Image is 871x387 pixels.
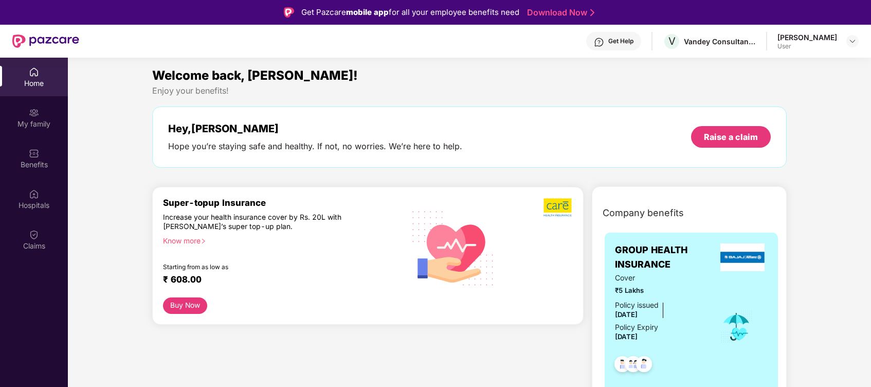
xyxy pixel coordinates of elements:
[615,300,659,311] div: Policy issued
[163,297,207,314] button: Buy Now
[543,198,573,217] img: b5dec4f62d2307b9de63beb79f102df3.png
[615,310,638,319] span: [DATE]
[201,238,206,244] span: right
[615,272,706,284] span: Cover
[168,141,462,152] div: Hope you’re staying safe and healthy. If not, no worries. We’re here to help.
[12,34,79,48] img: New Pazcare Logo
[777,42,837,50] div: User
[615,243,718,272] span: GROUP HEALTH INSURANCE
[527,7,591,18] a: Download Now
[301,6,519,19] div: Get Pazcare for all your employee benefits need
[668,35,676,47] span: V
[777,32,837,42] div: [PERSON_NAME]
[720,310,753,344] img: icon
[594,37,604,47] img: svg+xml;base64,PHN2ZyBpZD0iSGVscC0zMngzMiIgeG1sbnM9Imh0dHA6Ly93d3cudzMub3JnLzIwMDAvc3ZnIiB3aWR0aD...
[163,236,396,243] div: Know more
[284,7,294,17] img: Logo
[152,68,358,83] span: Welcome back, [PERSON_NAME]!
[610,353,635,378] img: svg+xml;base64,PHN2ZyB4bWxucz0iaHR0cDovL3d3dy53My5vcmcvMjAwMC9zdmciIHdpZHRoPSI0OC45NDMiIGhlaWdodD...
[163,198,402,208] div: Super-topup Insurance
[29,230,39,240] img: svg+xml;base64,PHN2ZyBpZD0iQ2xhaW0iIHhtbG5zPSJodHRwOi8vd3d3LnczLm9yZy8yMDAwL3N2ZyIgd2lkdGg9IjIwIi...
[684,37,756,46] div: Vandey Consultancy Services Private limited
[29,108,39,118] img: svg+xml;base64,PHN2ZyB3aWR0aD0iMjAiIGhlaWdodD0iMjAiIHZpZXdCb3g9IjAgMCAyMCAyMCIgZmlsbD0ibm9uZSIgeG...
[720,243,765,271] img: insurerLogo
[168,122,462,135] div: Hey, [PERSON_NAME]
[631,353,657,378] img: svg+xml;base64,PHN2ZyB4bWxucz0iaHR0cDovL3d3dy53My5vcmcvMjAwMC9zdmciIHdpZHRoPSI0OC45NDMiIGhlaWdodD...
[29,189,39,199] img: svg+xml;base64,PHN2ZyBpZD0iSG9zcGl0YWxzIiB4bWxucz0iaHR0cDovL3d3dy53My5vcmcvMjAwMC9zdmciIHdpZHRoPS...
[704,131,758,143] div: Raise a claim
[163,263,358,270] div: Starting from as low as
[404,198,502,297] img: svg+xml;base64,PHN2ZyB4bWxucz0iaHR0cDovL3d3dy53My5vcmcvMjAwMC9zdmciIHhtbG5zOnhsaW5rPSJodHRwOi8vd3...
[603,206,684,220] span: Company benefits
[621,353,646,378] img: svg+xml;base64,PHN2ZyB4bWxucz0iaHR0cDovL3d3dy53My5vcmcvMjAwMC9zdmciIHdpZHRoPSI0OC45MTUiIGhlaWdodD...
[615,322,658,333] div: Policy Expiry
[590,7,594,18] img: Stroke
[29,148,39,159] img: svg+xml;base64,PHN2ZyBpZD0iQmVuZWZpdHMiIHhtbG5zPSJodHRwOi8vd3d3LnczLm9yZy8yMDAwL3N2ZyIgd2lkdGg9Ij...
[163,213,358,232] div: Increase your health insurance cover by Rs. 20L with [PERSON_NAME]’s super top-up plan.
[152,85,786,96] div: Enjoy your benefits!
[163,274,392,287] div: ₹ 608.00
[346,7,389,17] strong: mobile app
[29,67,39,77] img: svg+xml;base64,PHN2ZyBpZD0iSG9tZSIgeG1sbnM9Imh0dHA6Ly93d3cudzMub3JnLzIwMDAvc3ZnIiB3aWR0aD0iMjAiIG...
[848,37,857,45] img: svg+xml;base64,PHN2ZyBpZD0iRHJvcGRvd24tMzJ4MzIiIHhtbG5zPSJodHRwOi8vd3d3LnczLm9yZy8yMDAwL3N2ZyIgd2...
[615,285,706,296] span: ₹5 Lakhs
[615,332,638,341] span: [DATE]
[608,37,633,45] div: Get Help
